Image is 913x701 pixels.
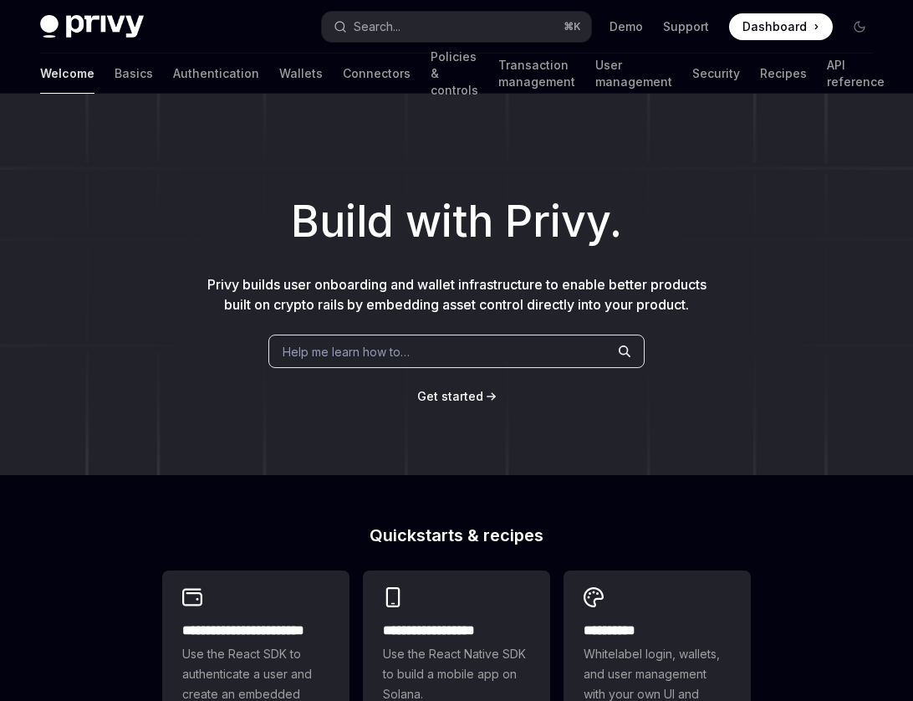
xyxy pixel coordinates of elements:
[595,54,672,94] a: User management
[279,54,323,94] a: Wallets
[40,54,94,94] a: Welcome
[564,20,581,33] span: ⌘ K
[354,17,400,37] div: Search...
[115,54,153,94] a: Basics
[322,12,590,42] button: Open search
[431,54,478,94] a: Policies & controls
[40,15,144,38] img: dark logo
[692,54,740,94] a: Security
[173,54,259,94] a: Authentication
[283,343,410,361] span: Help me learn how to…
[498,54,575,94] a: Transaction management
[610,18,643,35] a: Demo
[27,189,886,254] h1: Build with Privy.
[663,18,709,35] a: Support
[729,13,833,40] a: Dashboard
[417,388,483,405] a: Get started
[343,54,411,94] a: Connectors
[742,18,807,35] span: Dashboard
[207,276,706,313] span: Privy builds user onboarding and wallet infrastructure to enable better products built on crypto ...
[846,13,873,40] button: Toggle dark mode
[162,527,751,544] h2: Quickstarts & recipes
[760,54,807,94] a: Recipes
[827,54,885,94] a: API reference
[417,389,483,403] span: Get started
